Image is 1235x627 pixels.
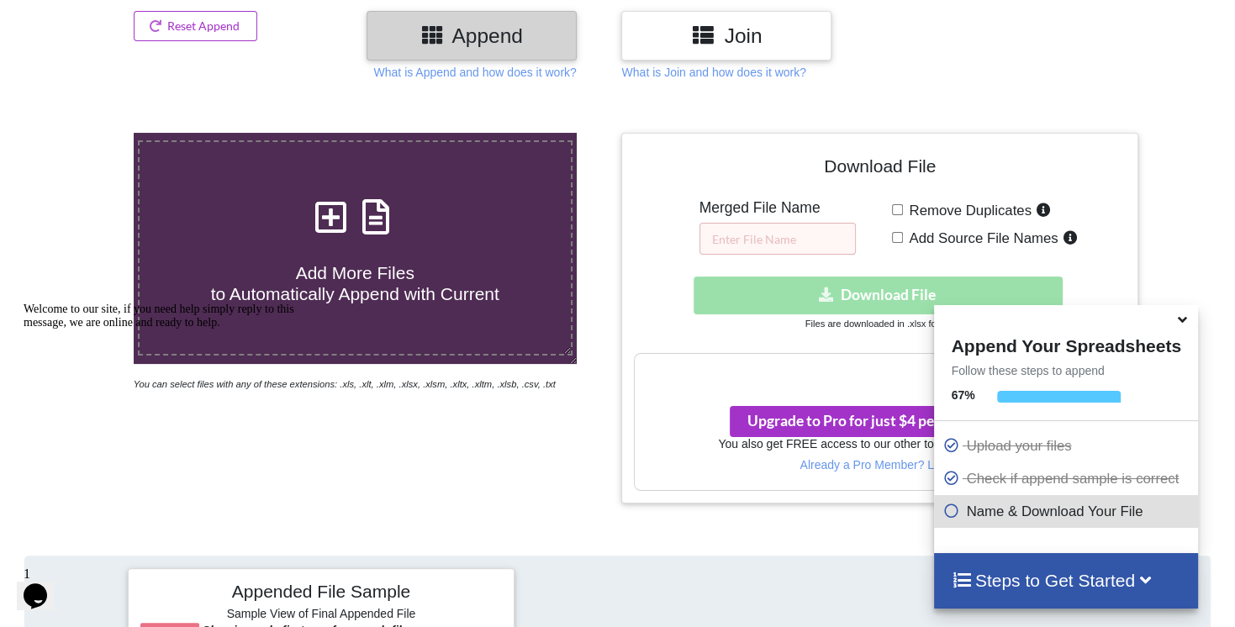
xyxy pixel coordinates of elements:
span: Welcome to our site, if you need help simply reply to this message, we are online and ready to help. [7,7,277,33]
i: You can select files with any of these extensions: .xls, .xlt, .xlm, .xlsx, .xlsm, .xltx, .xltm, ... [134,379,556,389]
h4: Steps to Get Started [951,570,1180,591]
iframe: chat widget [17,560,71,610]
p: Check if append sample is correct [942,468,1193,489]
h6: You also get FREE access to our other tool [635,437,1125,451]
h5: Merged File Name [699,199,856,217]
iframe: chat widget [17,296,319,551]
b: 67 % [951,388,974,402]
h4: Download File [634,145,1126,193]
p: What is Append and how does it work? [374,64,577,81]
h6: Sample View of Final Appended File [140,607,502,624]
h3: Your files are more than 1 MB [635,362,1125,381]
div: Welcome to our site, if you need help simply reply to this message, we are online and ready to help. [7,7,309,34]
button: Reset Append [134,11,258,41]
p: What is Join and how does it work? [621,64,805,81]
button: Upgrade to Pro for just $4 per monthsmile [730,406,1028,437]
p: Upload your files [942,435,1193,456]
p: Already a Pro Member? Log In [635,456,1125,473]
h3: Append [379,24,564,48]
h4: Append Your Spreadsheets [934,331,1197,356]
small: Files are downloaded in .xlsx format [805,319,955,329]
h3: Join [634,24,819,48]
span: Add More Files to Automatically Append with Current [211,263,499,303]
span: Upgrade to Pro for just $4 per month [747,412,1011,429]
span: Add Source File Names [903,230,1058,246]
input: Enter File Name [699,223,856,255]
h4: Appended File Sample [140,581,502,604]
p: Name & Download Your File [942,501,1193,522]
p: Follow these steps to append [934,362,1197,379]
span: Remove Duplicates [903,203,1032,219]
